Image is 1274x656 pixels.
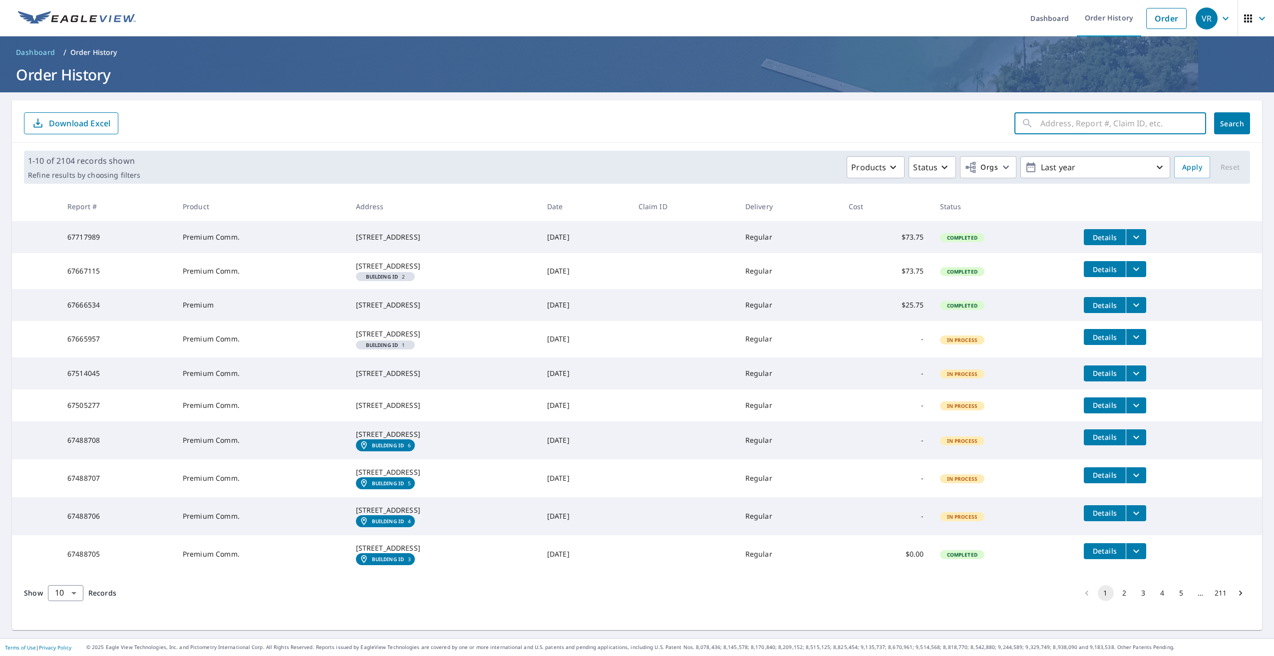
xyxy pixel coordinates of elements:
div: [STREET_ADDRESS] [356,429,531,439]
em: Building ID [372,518,404,524]
button: filesDropdownBtn-67488706 [1126,505,1146,521]
span: Apply [1182,161,1202,174]
div: Show 10 records [48,585,83,601]
span: Details [1090,301,1120,310]
div: [STREET_ADDRESS] [356,543,531,553]
p: Status [913,161,938,173]
td: [DATE] [539,321,631,357]
p: Download Excel [49,118,110,129]
h1: Order History [12,64,1262,85]
button: Go to page 4 [1155,585,1171,601]
span: Details [1090,265,1120,274]
button: Go to page 3 [1136,585,1152,601]
a: Building ID6 [356,439,415,451]
td: [DATE] [539,357,631,389]
span: 2 [360,274,411,279]
th: Date [539,192,631,221]
span: In Process [941,437,984,444]
td: - [841,459,932,497]
div: [STREET_ADDRESS] [356,505,531,515]
button: detailsBtn-67665957 [1084,329,1126,345]
button: Download Excel [24,112,118,134]
div: [STREET_ADDRESS] [356,300,531,310]
div: [STREET_ADDRESS] [356,261,531,271]
em: Building ID [366,342,398,347]
p: Order History [70,47,117,57]
div: … [1193,588,1209,598]
span: Details [1090,508,1120,518]
td: $0.00 [841,535,932,573]
a: Privacy Policy [39,644,71,651]
span: Details [1090,400,1120,410]
p: © 2025 Eagle View Technologies, Inc. and Pictometry International Corp. All Rights Reserved. Repo... [86,644,1269,651]
input: Address, Report #, Claim ID, etc. [1040,109,1206,137]
button: filesDropdownBtn-67717989 [1126,229,1146,245]
button: Apply [1174,156,1210,178]
td: 67488705 [59,535,175,573]
th: Cost [841,192,932,221]
p: 1-10 of 2104 records shown [28,155,140,167]
td: Regular [737,357,841,389]
button: detailsBtn-67666534 [1084,297,1126,313]
td: Premium Comm. [175,421,348,459]
button: Status [909,156,956,178]
td: Premium Comm. [175,497,348,535]
li: / [63,46,66,58]
span: In Process [941,475,984,482]
td: - [841,421,932,459]
td: Regular [737,497,841,535]
span: In Process [941,336,984,343]
td: Regular [737,289,841,321]
td: - [841,321,932,357]
span: 1 [360,342,411,347]
span: Details [1090,332,1120,342]
td: [DATE] [539,253,631,289]
td: $73.75 [841,253,932,289]
p: Refine results by choosing filters [28,171,140,180]
p: Products [851,161,886,173]
span: Show [24,588,43,598]
td: [DATE] [539,221,631,253]
button: Search [1214,112,1250,134]
button: filesDropdownBtn-67488707 [1126,467,1146,483]
em: Building ID [366,274,398,279]
button: detailsBtn-67667115 [1084,261,1126,277]
span: Records [88,588,116,598]
button: detailsBtn-67488705 [1084,543,1126,559]
td: Premium Comm. [175,253,348,289]
button: Go to page 2 [1117,585,1133,601]
a: Order [1146,8,1187,29]
div: [STREET_ADDRESS] [356,329,531,339]
td: Premium Comm. [175,321,348,357]
button: filesDropdownBtn-67488708 [1126,429,1146,445]
td: [DATE] [539,421,631,459]
span: Details [1090,233,1120,242]
button: detailsBtn-67488706 [1084,505,1126,521]
td: [DATE] [539,497,631,535]
th: Status [932,192,1076,221]
img: EV Logo [18,11,136,26]
span: Completed [941,268,983,275]
button: Go to page 211 [1212,585,1230,601]
button: detailsBtn-67717989 [1084,229,1126,245]
a: Building ID3 [356,553,415,565]
button: filesDropdownBtn-67667115 [1126,261,1146,277]
a: Building ID5 [356,477,415,489]
td: Premium [175,289,348,321]
span: In Process [941,513,984,520]
th: Claim ID [631,192,737,221]
td: Premium Comm. [175,221,348,253]
button: filesDropdownBtn-67665957 [1126,329,1146,345]
span: Details [1090,368,1120,378]
td: Regular [737,253,841,289]
td: Premium Comm. [175,357,348,389]
td: - [841,497,932,535]
div: VR [1196,7,1218,29]
td: $25.75 [841,289,932,321]
button: detailsBtn-67505277 [1084,397,1126,413]
button: Products [847,156,905,178]
td: 67666534 [59,289,175,321]
button: Orgs [960,156,1016,178]
button: detailsBtn-67514045 [1084,365,1126,381]
td: [DATE] [539,389,631,421]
